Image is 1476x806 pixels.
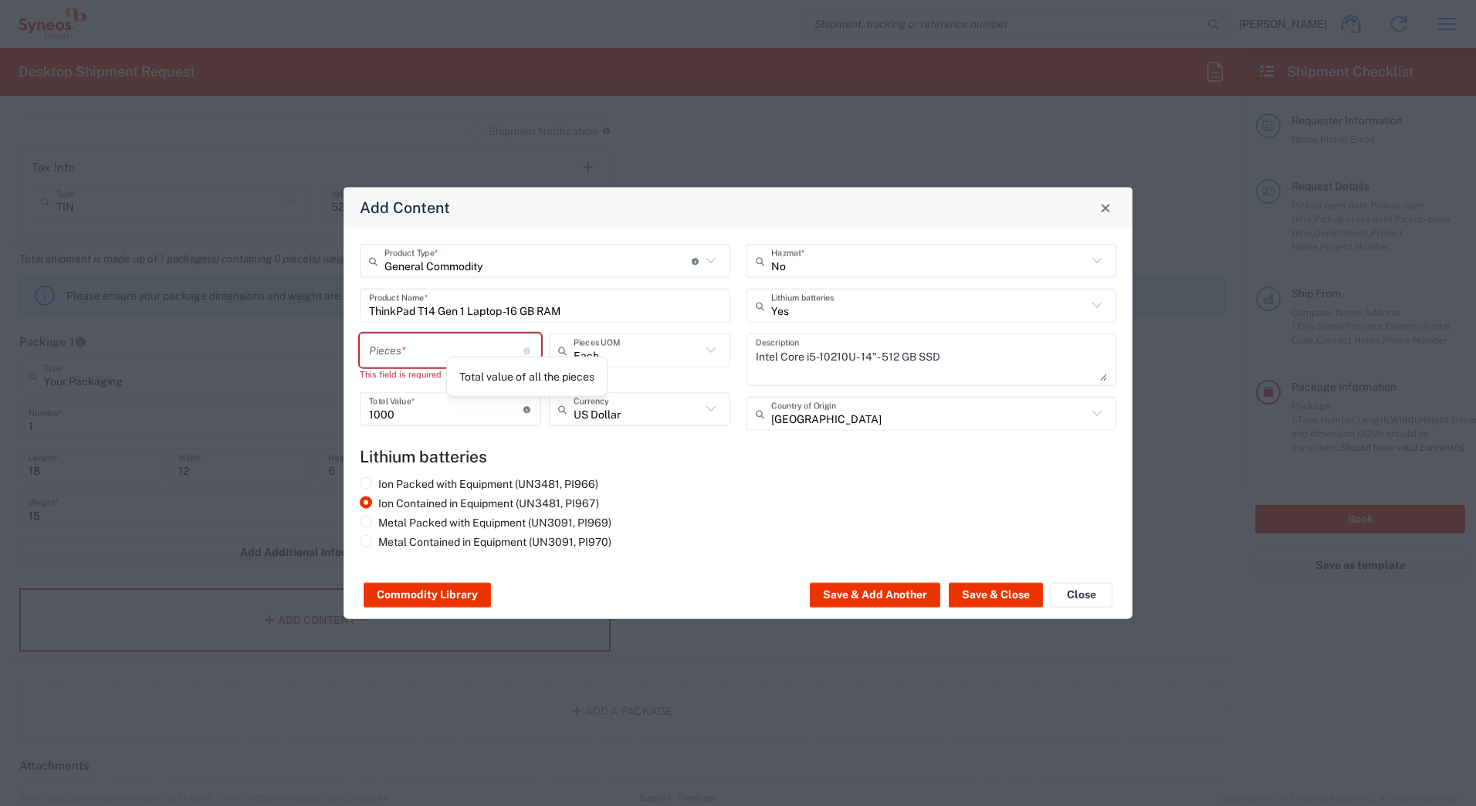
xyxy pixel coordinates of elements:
[459,369,594,383] div: Total value of all the pieces
[360,496,599,510] label: Ion Contained in Equipment (UN3481, PI967)
[949,583,1043,608] button: Save & Close
[364,583,491,608] button: Commodity Library
[1095,197,1116,218] button: Close
[360,447,1116,466] h4: Lithium batteries
[1051,583,1112,608] button: Close
[360,196,450,218] h4: Add Content
[360,477,598,491] label: Ion Packed with Equipment (UN3481, PI966)
[810,583,940,608] button: Save & Add Another
[360,535,611,549] label: Metal Contained in Equipment (UN3091, PI970)
[360,516,611,530] label: Metal Packed with Equipment (UN3091, PI969)
[360,367,541,381] div: This field is required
